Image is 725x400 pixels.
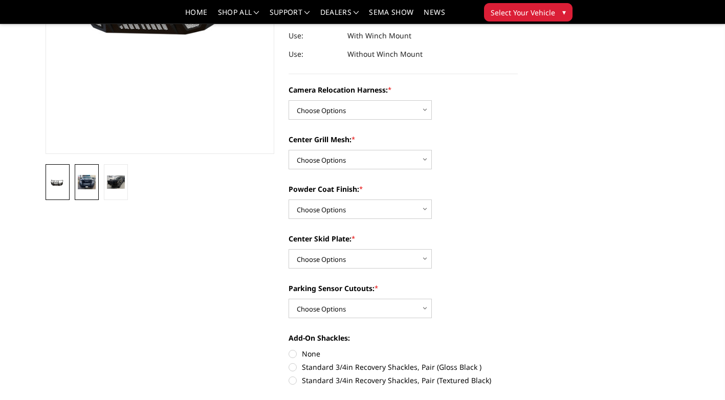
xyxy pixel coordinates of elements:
[320,9,359,24] a: Dealers
[289,45,340,63] dt: Use:
[218,9,259,24] a: shop all
[562,7,566,17] span: ▾
[289,362,518,372] label: Standard 3/4in Recovery Shackles, Pair (Gloss Black )
[107,175,125,189] img: 2024-2026 GMC 2500-3500 - T2 Series - Extreme Front Bumper (receiver or winch)
[347,27,411,45] dd: With Winch Mount
[289,84,518,95] label: Camera Relocation Harness:
[78,175,96,189] img: 2024-2026 GMC 2500-3500 - T2 Series - Extreme Front Bumper (receiver or winch)
[289,375,518,386] label: Standard 3/4in Recovery Shackles, Pair (Textured Black)
[289,283,518,294] label: Parking Sensor Cutouts:
[289,348,518,359] label: None
[424,9,445,24] a: News
[185,9,207,24] a: Home
[49,179,67,187] img: 2024-2026 GMC 2500-3500 - T2 Series - Extreme Front Bumper (receiver or winch)
[347,45,423,63] dd: Without Winch Mount
[289,134,518,145] label: Center Grill Mesh:
[289,332,518,343] label: Add-On Shackles:
[289,184,518,194] label: Powder Coat Finish:
[369,9,413,24] a: SEMA Show
[484,3,573,21] button: Select Your Vehicle
[289,27,340,45] dt: Use:
[674,351,725,400] iframe: Chat Widget
[270,9,310,24] a: Support
[289,233,518,244] label: Center Skid Plate:
[491,7,555,18] span: Select Your Vehicle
